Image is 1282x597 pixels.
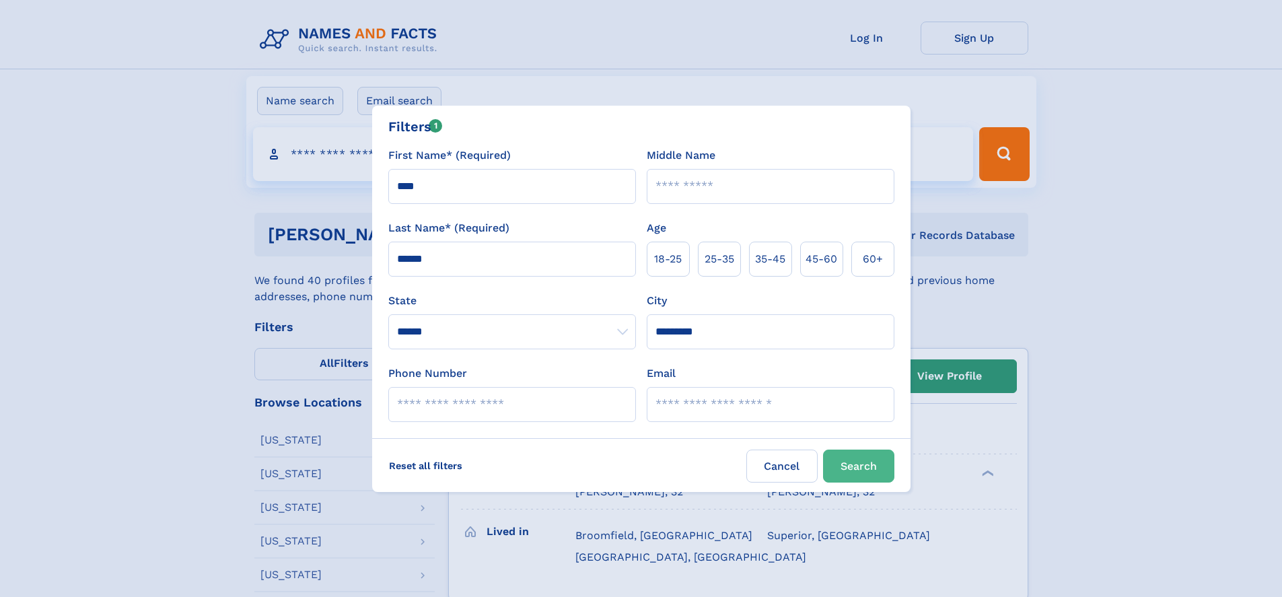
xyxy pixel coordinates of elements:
label: Reset all filters [380,450,471,482]
label: First Name* (Required) [388,147,511,164]
label: Age [647,220,666,236]
label: Cancel [746,450,818,483]
label: Last Name* (Required) [388,220,509,236]
button: Search [823,450,894,483]
span: 25‑35 [705,251,734,267]
label: Email [647,365,676,382]
label: State [388,293,636,309]
label: Middle Name [647,147,715,164]
span: 60+ [863,251,883,267]
label: City [647,293,667,309]
span: 35‑45 [755,251,785,267]
span: 45‑60 [806,251,837,267]
div: Filters [388,116,443,137]
label: Phone Number [388,365,467,382]
span: 18‑25 [654,251,682,267]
